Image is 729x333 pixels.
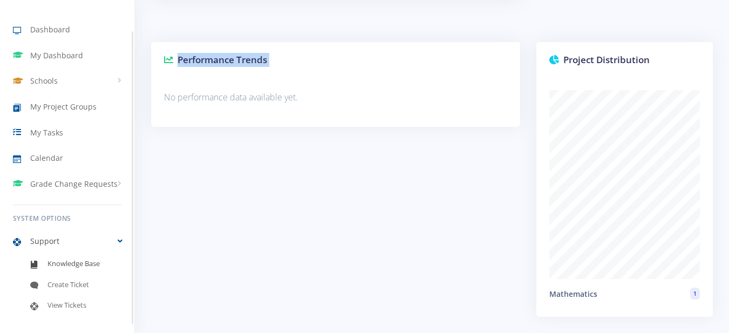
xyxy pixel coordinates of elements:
h3: Project Distribution [549,53,700,67]
span: My Dashboard [30,50,83,61]
h3: Performance Trends [164,53,507,67]
h6: System Options [13,214,121,223]
span: Support [30,235,59,247]
span: Create Ticket [47,280,89,290]
p: No performance data available yet. [164,90,507,105]
span: Knowledge Base [47,259,100,269]
span: View Tickets [47,300,86,311]
span: My Project Groups [30,101,97,112]
span: My Tasks [30,127,63,138]
span: 1 [690,288,700,300]
span: Dashboard [30,24,70,35]
span: Mathematics [549,288,597,300]
span: Grade Change Requests [30,178,118,189]
span: Calendar [30,152,63,164]
span: Schools [30,75,58,86]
